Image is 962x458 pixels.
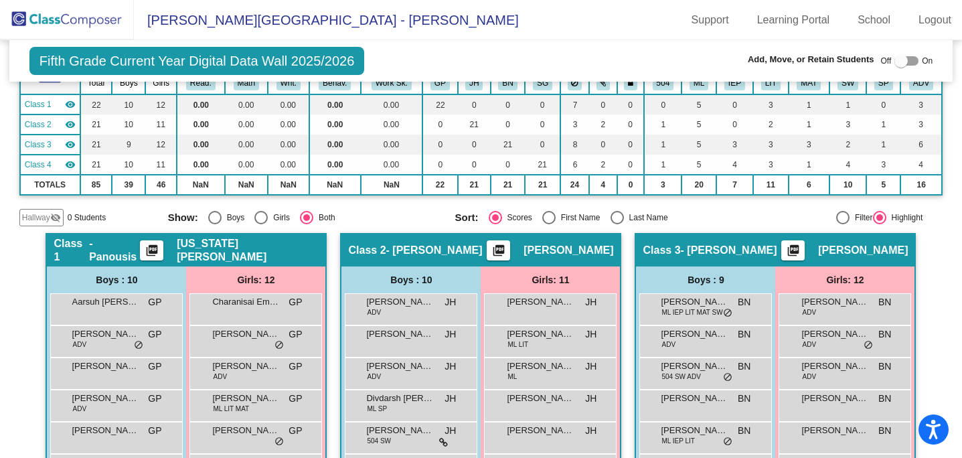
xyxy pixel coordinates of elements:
td: Georgia Panousis - Panousis [20,94,80,115]
div: Boys [222,212,245,224]
td: 16 [900,175,942,195]
td: 21 [80,115,112,135]
span: [PERSON_NAME] [366,360,433,373]
a: School [847,9,901,31]
span: Class 2 [348,244,386,257]
span: GP [148,360,161,374]
td: 0 [644,94,682,115]
span: [PERSON_NAME] [366,327,433,341]
span: JH [445,424,456,438]
span: ADV [72,404,86,414]
td: 0.00 [361,135,422,155]
span: [PERSON_NAME] [72,360,139,373]
button: ML [690,76,708,90]
button: Writ. [276,76,301,90]
span: Fifth Grade Current Year Digital Data Wall 2025/2026 [29,47,365,75]
span: [PERSON_NAME] [801,295,868,309]
span: ADV [213,372,227,382]
button: GP [430,76,450,90]
td: 0.00 [268,135,309,155]
span: ADV [802,339,816,350]
button: Behav. [319,76,351,90]
td: 0 [458,155,491,175]
span: GP [289,295,302,309]
td: Samantha Gavigan - Gavigan [20,155,80,175]
div: First Name [556,212,600,224]
td: NaN [225,175,268,195]
td: 0.00 [309,155,361,175]
mat-radio-group: Select an option [455,211,732,224]
td: 3 [829,115,866,135]
span: [PERSON_NAME] [212,424,279,437]
td: 2 [829,135,866,155]
td: 21 [80,155,112,175]
button: SG [533,76,552,90]
th: 504 Plan [644,72,682,94]
span: Add, Move, or Retain Students [748,53,874,66]
td: 3 [560,115,589,135]
td: NaN [309,175,361,195]
td: 3 [753,94,789,115]
span: [PERSON_NAME] [72,424,139,437]
td: 1 [644,135,682,155]
button: SW [837,76,858,90]
div: Filter [850,212,873,224]
td: 0.00 [177,135,224,155]
button: Print Students Details [487,240,510,260]
div: Boys : 10 [47,266,186,293]
td: 10 [112,155,145,175]
td: 0.00 [268,94,309,115]
td: 0 [422,135,458,155]
span: Class 1 [54,237,89,264]
span: ML LIT MAT [213,404,249,414]
td: 0 [589,94,617,115]
td: 10 [112,115,145,135]
span: do_not_disturb_alt [274,437,284,447]
span: GP [289,424,302,438]
th: Jenny Hansen [458,72,491,94]
td: 0 [458,135,491,155]
div: Girls: 12 [186,266,325,293]
td: 10 [112,94,145,115]
span: [PERSON_NAME] [524,244,613,257]
span: Hallway [22,212,50,224]
td: 5 [866,175,900,195]
th: Girls [145,72,177,94]
td: 21 [525,175,560,195]
td: 9 [112,135,145,155]
span: ML LIT [507,339,528,350]
td: 0.00 [361,115,422,135]
td: 0.00 [361,94,422,115]
span: ADV [72,339,86,350]
td: 0 [458,94,491,115]
span: [PERSON_NAME] [212,327,279,341]
button: LIT [761,76,781,90]
td: 21 [491,135,526,155]
span: Divdarsh [PERSON_NAME] [366,392,433,405]
td: 0.00 [309,94,361,115]
button: MAT [797,76,821,90]
button: SP [874,76,893,90]
td: 0 [525,115,560,135]
div: Highlight [886,212,923,224]
mat-radio-group: Select an option [168,211,445,224]
span: [PERSON_NAME] [661,327,728,341]
th: English Language Learner [682,72,716,94]
span: [PERSON_NAME] [507,360,574,373]
td: 0 [617,94,645,115]
th: Speech RTI [866,72,900,94]
span: GP [148,424,161,438]
div: Boys : 10 [341,266,481,293]
td: 0 [617,175,645,195]
button: 504 [653,76,674,90]
span: ADV [802,307,816,317]
div: Girls: 11 [481,266,620,293]
td: 12 [145,135,177,155]
span: GP [148,327,161,341]
td: 3 [753,155,789,175]
span: JH [445,392,456,406]
span: [PERSON_NAME] [507,392,574,405]
span: GP [289,327,302,341]
a: Support [681,9,740,31]
td: 21 [458,115,491,135]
